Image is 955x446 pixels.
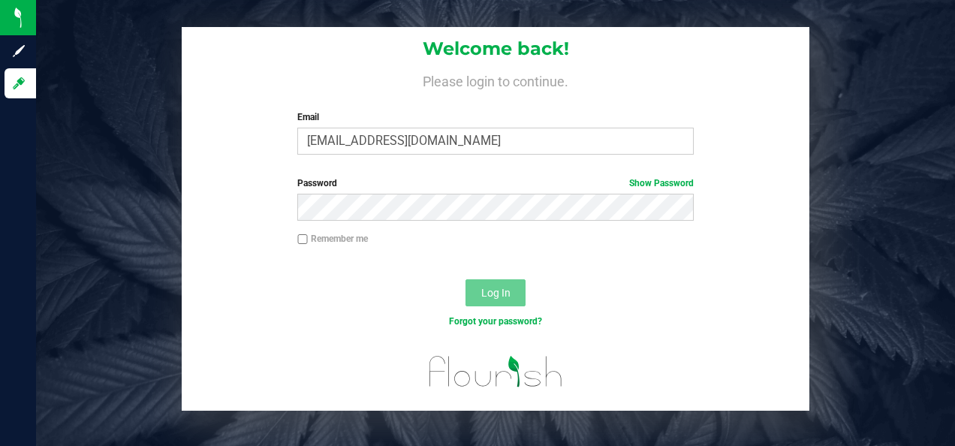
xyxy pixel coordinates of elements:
[417,345,574,399] img: flourish_logo.svg
[449,316,542,327] a: Forgot your password?
[182,39,809,59] h1: Welcome back!
[297,178,337,188] span: Password
[481,287,511,299] span: Log In
[629,178,694,188] a: Show Password
[465,279,526,306] button: Log In
[11,44,26,59] inline-svg: Sign up
[182,71,809,89] h4: Please login to continue.
[297,110,693,124] label: Email
[11,76,26,91] inline-svg: Log in
[297,234,308,245] input: Remember me
[297,232,368,246] label: Remember me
